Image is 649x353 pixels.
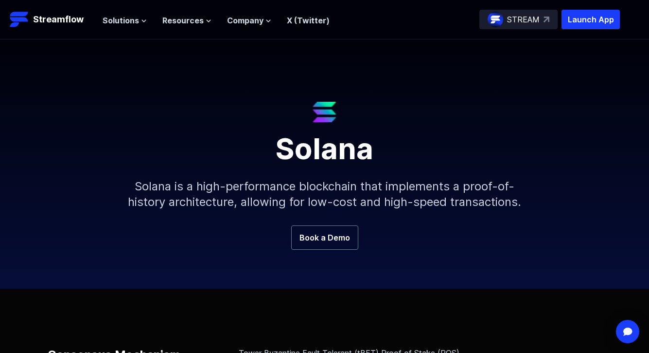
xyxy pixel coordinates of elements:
[479,10,558,29] a: STREAM
[616,320,639,343] div: Open Intercom Messenger
[162,15,204,26] span: Resources
[227,15,271,26] button: Company
[103,15,139,26] span: Solutions
[507,14,540,25] p: STREAM
[544,17,549,22] img: top-right-arrow.svg
[10,10,93,29] a: Streamflow
[561,10,620,29] button: Launch App
[33,13,84,26] p: Streamflow
[91,122,558,163] h1: Solana
[162,15,211,26] button: Resources
[10,10,29,29] img: Streamflow Logo
[103,15,147,26] button: Solutions
[291,225,358,250] a: Book a Demo
[227,15,263,26] span: Company
[313,102,336,122] img: Solana
[287,16,330,25] a: X (Twitter)
[488,12,503,27] img: streamflow-logo-circle.png
[116,163,534,225] p: Solana is a high-performance blockchain that implements a proof-of-history architecture, allowing...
